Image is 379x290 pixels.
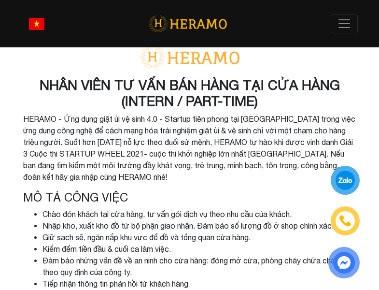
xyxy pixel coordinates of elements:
img: vn-flag.png [29,18,44,30]
img: logo [148,14,227,34]
li: Kiểm đếm tiền đầu & cuối ca làm việc. [42,243,356,255]
img: phone-icon [338,214,352,228]
li: Giữ sạch sẽ, ngăn nắp khu vực để đồ và tổng quan cửa hàng. [42,232,356,243]
li: Đảm bảo những vấn đề về an ninh cho cửa hàng: đóng mở cửa, phòng cháy chữa cháy,... theo quy định... [42,255,356,278]
li: Chào đón khách tại cửa hàng, tư vấn gói dịch vụ theo nhu cầu của khách. [42,208,356,220]
h4: Mô tả công việc [23,190,356,204]
li: Tiếp nhận thông tin phản hồi từ khách hàng [42,278,356,290]
p: HERAMO - Ứng dụng giặt ủi vệ sinh 4.0 - Startup tiên phong tại [GEOGRAPHIC_DATA] trong việc ứng d... [23,113,356,183]
a: phone-icon [332,208,359,234]
img: logo-with-text.png [137,46,243,69]
li: Nhập kho, xuất kho đồ từ bộ phận giao nhận. Đảm bảo số lượng đồ ở shop chính xác. [42,220,356,232]
h3: NHÂN VIÊN TƯ VẤN BÁN HÀNG TẠI CỬA HÀNG (INTERN / PART-TIME) [23,77,356,109]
